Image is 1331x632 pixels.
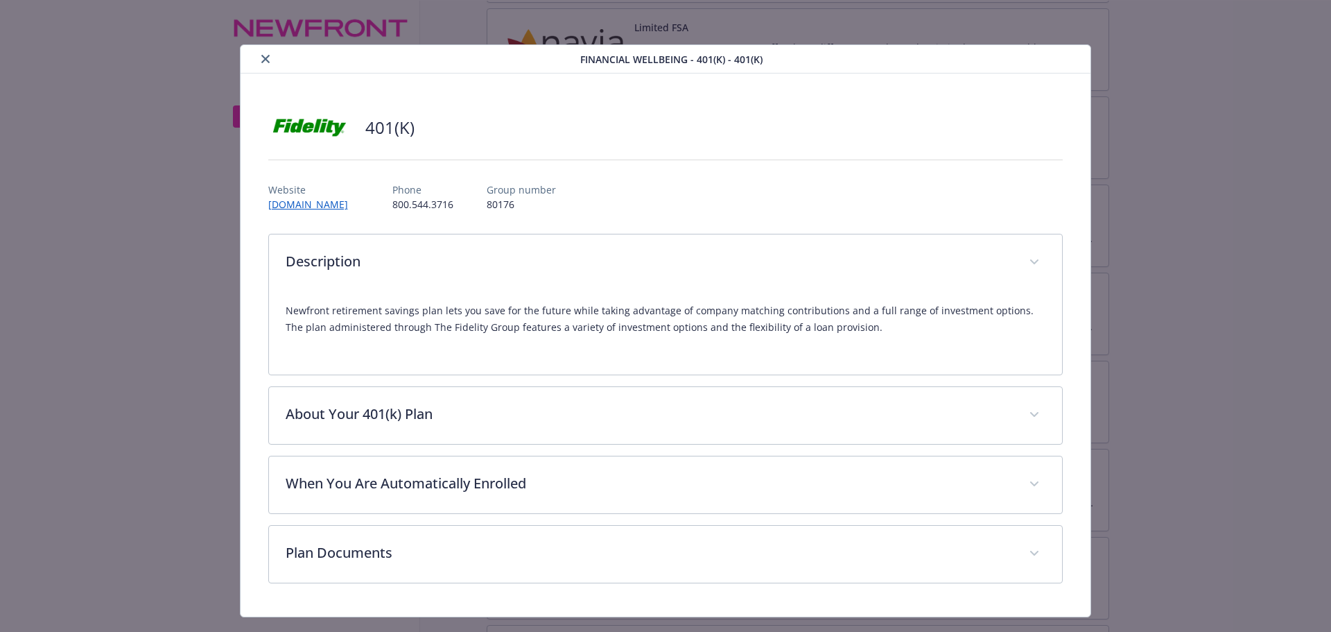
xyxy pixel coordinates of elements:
p: About Your 401(k) Plan [286,404,1013,425]
p: Group number [487,182,556,197]
p: When You Are Automatically Enrolled [286,473,1013,494]
p: Phone [392,182,453,197]
p: Newfront retirement savings plan lets you save for the future while taking advantage of company m... [286,302,1046,336]
button: close [257,51,274,67]
p: Plan Documents [286,543,1013,563]
h2: 401(K) [365,116,415,139]
div: Description [269,291,1063,375]
div: Plan Documents [269,526,1063,583]
div: About Your 401(k) Plan [269,387,1063,444]
p: 800.544.3716 [392,197,453,212]
p: Description [286,251,1013,272]
img: Fidelity Investments [268,107,351,148]
a: [DOMAIN_NAME] [268,198,359,211]
div: When You Are Automatically Enrolled [269,456,1063,513]
div: Description [269,234,1063,291]
span: Financial Wellbeing - 401(K) - 401(k) [580,52,763,67]
div: details for plan Financial Wellbeing - 401(K) - 401(k) [133,44,1198,617]
p: 80176 [487,197,556,212]
p: Website [268,182,359,197]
